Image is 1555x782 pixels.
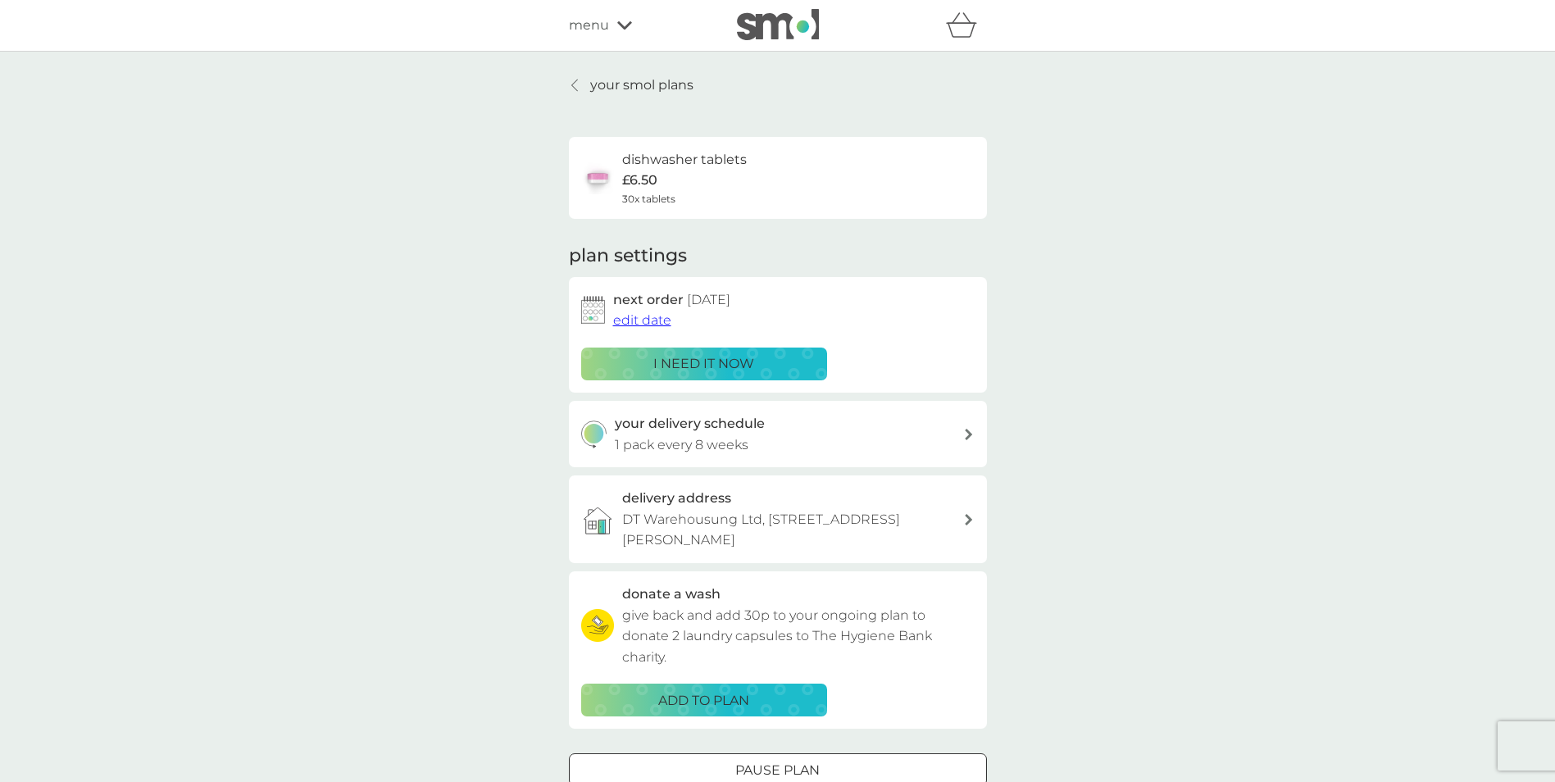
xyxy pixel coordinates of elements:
[622,584,721,605] h3: donate a wash
[615,413,765,434] h3: your delivery schedule
[653,353,754,375] p: i need it now
[569,243,687,269] h2: plan settings
[622,605,975,668] p: give back and add 30p to your ongoing plan to donate 2 laundry capsules to The Hygiene Bank charity.
[581,684,827,716] button: ADD TO PLAN
[613,312,671,328] span: edit date
[622,149,747,170] h6: dishwasher tablets
[622,170,657,191] p: £6.50
[737,9,819,40] img: smol
[615,434,748,456] p: 1 pack every 8 weeks
[622,509,963,551] p: DT Warehousung Ltd, [STREET_ADDRESS][PERSON_NAME]
[658,690,749,712] p: ADD TO PLAN
[946,9,987,42] div: basket
[622,191,675,207] span: 30x tablets
[581,161,614,194] img: dishwasher tablets
[622,488,731,509] h3: delivery address
[735,760,820,781] p: Pause plan
[613,289,730,311] h2: next order
[687,292,730,307] span: [DATE]
[569,75,693,96] a: your smol plans
[569,15,609,36] span: menu
[590,75,693,96] p: your smol plans
[613,310,671,331] button: edit date
[581,348,827,380] button: i need it now
[569,401,987,467] button: your delivery schedule1 pack every 8 weeks
[569,475,987,563] a: delivery addressDT Warehousung Ltd, [STREET_ADDRESS][PERSON_NAME]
